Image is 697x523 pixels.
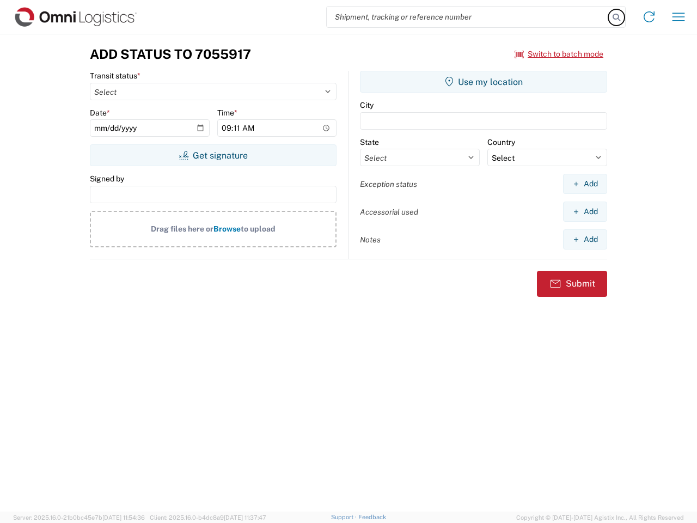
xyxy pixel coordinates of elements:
[563,202,607,222] button: Add
[360,179,417,189] label: Exception status
[563,174,607,194] button: Add
[515,45,603,63] button: Switch to batch mode
[90,46,251,62] h3: Add Status to 7055917
[537,271,607,297] button: Submit
[358,514,386,520] a: Feedback
[241,224,276,233] span: to upload
[217,108,237,118] label: Time
[90,108,110,118] label: Date
[90,174,124,184] label: Signed by
[90,71,140,81] label: Transit status
[360,137,379,147] label: State
[360,100,374,110] label: City
[150,514,266,521] span: Client: 2025.16.0-b4dc8a9
[90,144,337,166] button: Get signature
[360,207,418,217] label: Accessorial used
[213,224,241,233] span: Browse
[13,514,145,521] span: Server: 2025.16.0-21b0bc45e7b
[224,514,266,521] span: [DATE] 11:37:47
[487,137,515,147] label: Country
[360,235,381,245] label: Notes
[331,514,358,520] a: Support
[563,229,607,250] button: Add
[151,224,213,233] span: Drag files here or
[102,514,145,521] span: [DATE] 11:54:36
[360,71,607,93] button: Use my location
[516,513,684,522] span: Copyright © [DATE]-[DATE] Agistix Inc., All Rights Reserved
[327,7,609,27] input: Shipment, tracking or reference number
